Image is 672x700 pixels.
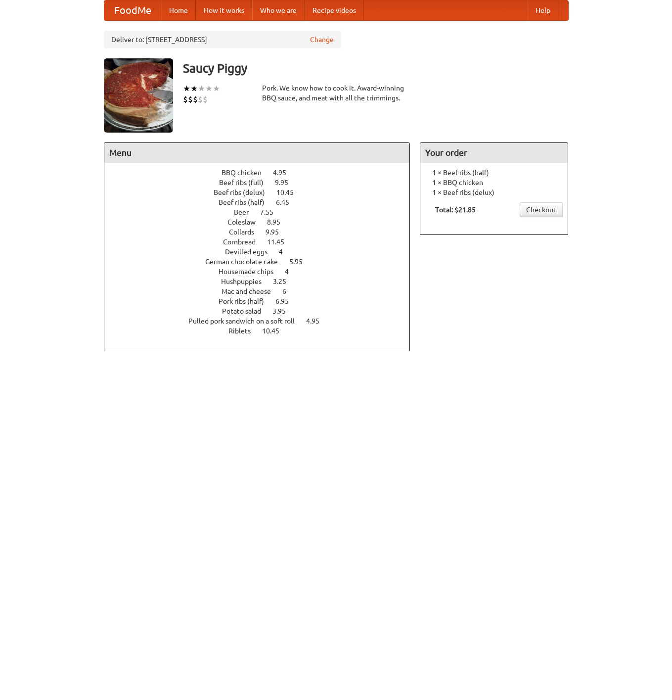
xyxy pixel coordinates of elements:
[425,178,563,187] li: 1 × BBQ chicken
[222,287,305,295] a: Mac and cheese 6
[104,143,410,163] h4: Menu
[420,143,568,163] h4: Your order
[273,278,296,285] span: 3.25
[234,208,292,216] a: Beer 7.55
[104,0,161,20] a: FoodMe
[225,248,301,256] a: Devilled eggs 4
[273,169,296,177] span: 4.95
[198,94,203,105] li: $
[305,0,364,20] a: Recipe videos
[275,179,298,187] span: 9.95
[198,83,205,94] li: ★
[425,168,563,178] li: 1 × Beef ribs (half)
[219,179,307,187] a: Beef ribs (full) 9.95
[193,94,198,105] li: $
[276,188,304,196] span: 10.45
[229,228,264,236] span: Collards
[289,258,313,266] span: 5.95
[205,258,321,266] a: German chocolate cake 5.95
[183,94,188,105] li: $
[266,228,289,236] span: 9.95
[227,218,266,226] span: Coleslaw
[223,238,266,246] span: Cornbread
[267,238,294,246] span: 11.45
[225,248,277,256] span: Devilled eggs
[214,188,312,196] a: Beef ribs (delux) 10.45
[203,94,208,105] li: $
[188,317,338,325] a: Pulled pork sandwich on a soft roll 4.95
[279,248,293,256] span: 4
[221,278,271,285] span: Hushpuppies
[425,187,563,197] li: 1 × Beef ribs (delux)
[219,198,308,206] a: Beef ribs (half) 6.45
[219,297,307,305] a: Pork ribs (half) 6.95
[528,0,558,20] a: Help
[275,297,299,305] span: 6.95
[228,327,261,335] span: Riblets
[435,206,476,214] b: Total: $21.85
[190,83,198,94] li: ★
[222,169,305,177] a: BBQ chicken 4.95
[229,228,297,236] a: Collards 9.95
[196,0,252,20] a: How it works
[222,169,271,177] span: BBQ chicken
[188,317,305,325] span: Pulled pork sandwich on a soft roll
[205,83,213,94] li: ★
[222,307,304,315] a: Potato salad 3.95
[272,307,296,315] span: 3.95
[520,202,563,217] a: Checkout
[310,35,334,45] a: Change
[234,208,259,216] span: Beer
[219,179,273,187] span: Beef ribs (full)
[183,83,190,94] li: ★
[213,83,220,94] li: ★
[262,83,410,103] div: Pork. We know how to cook it. Award-winning BBQ sauce, and meat with all the trimmings.
[282,287,296,295] span: 6
[285,268,299,276] span: 4
[227,218,299,226] a: Coleslaw 8.95
[219,268,283,276] span: Housemade chips
[104,31,341,48] div: Deliver to: [STREET_ADDRESS]
[183,58,569,78] h3: Saucy Piggy
[222,287,281,295] span: Mac and cheese
[276,198,299,206] span: 6.45
[221,278,305,285] a: Hushpuppies 3.25
[219,297,274,305] span: Pork ribs (half)
[262,327,289,335] span: 10.45
[104,58,173,133] img: angular.jpg
[188,94,193,105] li: $
[161,0,196,20] a: Home
[228,327,298,335] a: Riblets 10.45
[267,218,290,226] span: 8.95
[223,238,303,246] a: Cornbread 11.45
[252,0,305,20] a: Who we are
[219,198,274,206] span: Beef ribs (half)
[219,268,307,276] a: Housemade chips 4
[222,307,271,315] span: Potato salad
[214,188,275,196] span: Beef ribs (delux)
[260,208,283,216] span: 7.55
[306,317,329,325] span: 4.95
[205,258,288,266] span: German chocolate cake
